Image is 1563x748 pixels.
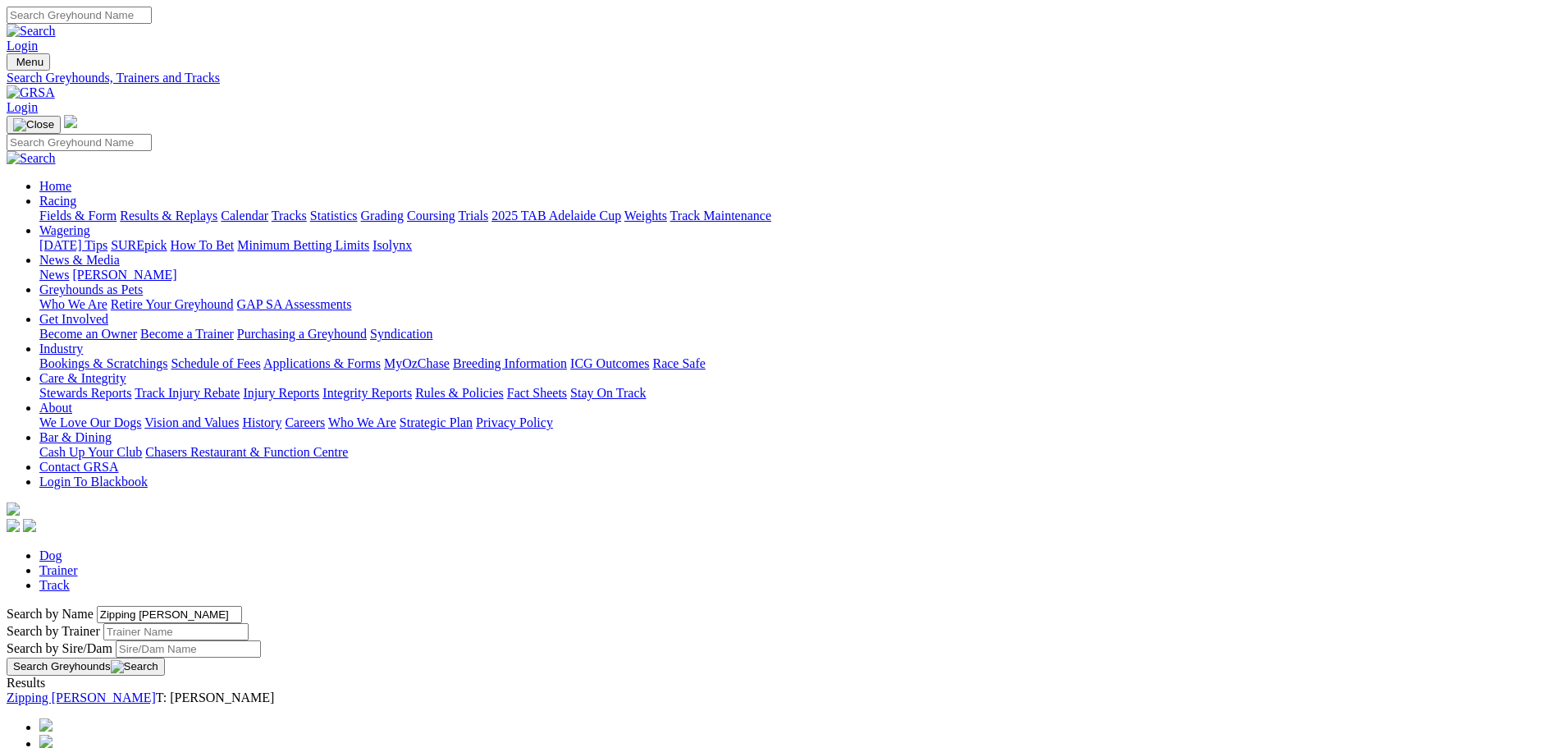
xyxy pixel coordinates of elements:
[7,7,152,24] input: Search
[16,56,43,68] span: Menu
[97,606,242,623] input: Search by Greyhound name
[144,415,239,429] a: Vision and Values
[39,735,53,748] img: chevron-left-pager-blue.svg
[39,718,53,732] img: chevrons-left-pager-blue.svg
[64,115,77,128] img: logo-grsa-white.png
[39,209,1556,223] div: Racing
[39,386,1556,401] div: Care & Integrity
[39,563,78,577] a: Trainer
[453,356,567,370] a: Breeding Information
[39,223,90,237] a: Wagering
[7,607,94,621] label: Search by Name
[7,39,38,53] a: Login
[322,386,412,400] a: Integrity Reports
[7,71,1556,85] a: Search Greyhounds, Trainers and Tracks
[39,238,107,252] a: [DATE] Tips
[39,356,1556,371] div: Industry
[39,415,1556,430] div: About
[39,253,120,267] a: News & Media
[670,209,771,223] a: Track Maintenance
[39,445,142,459] a: Cash Up Your Club
[7,85,55,100] img: GRSA
[39,297,1556,312] div: Greyhounds as Pets
[285,415,325,429] a: Careers
[39,386,131,400] a: Stewards Reports
[39,327,1556,342] div: Get Involved
[72,268,176,282] a: [PERSON_NAME]
[135,386,240,400] a: Track Injury Rebate
[7,641,112,655] label: Search by Sire/Dam
[242,415,281,429] a: History
[7,691,156,704] a: Zipping [PERSON_NAME]
[39,578,70,592] a: Track
[39,327,137,341] a: Become an Owner
[221,209,268,223] a: Calendar
[103,623,249,640] input: Search by Trainer name
[111,660,158,673] img: Search
[39,179,71,193] a: Home
[145,445,348,459] a: Chasers Restaurant & Function Centre
[39,312,108,326] a: Get Involved
[415,386,504,400] a: Rules & Policies
[624,209,667,223] a: Weights
[7,519,20,532] img: facebook.svg
[39,194,76,208] a: Racing
[39,371,126,385] a: Care & Integrity
[116,640,261,658] input: Search by Sire/Dam name
[39,209,117,223] a: Fields & Form
[171,356,260,370] a: Schedule of Fees
[23,519,36,532] img: twitter.svg
[39,430,112,444] a: Bar & Dining
[39,401,72,415] a: About
[7,624,100,638] label: Search by Trainer
[120,209,217,223] a: Results & Replays
[39,445,1556,460] div: Bar & Dining
[7,24,56,39] img: Search
[507,386,567,400] a: Fact Sheets
[7,100,38,114] a: Login
[111,238,167,252] a: SUREpick
[39,238,1556,253] div: Wagering
[140,327,234,341] a: Become a Trainer
[7,53,50,71] button: Toggle navigation
[652,356,705,370] a: Race Safe
[370,327,432,341] a: Syndication
[111,297,234,311] a: Retire Your Greyhound
[243,386,319,400] a: Injury Reports
[39,268,1556,282] div: News & Media
[476,415,553,429] a: Privacy Policy
[400,415,473,429] a: Strategic Plan
[39,356,167,370] a: Bookings & Scratchings
[7,502,20,516] img: logo-grsa-white.png
[39,268,69,282] a: News
[171,238,235,252] a: How To Bet
[13,118,54,131] img: Close
[272,209,307,223] a: Tracks
[7,116,61,134] button: Toggle navigation
[361,209,404,223] a: Grading
[39,415,141,429] a: We Love Our Dogs
[39,282,143,296] a: Greyhounds as Pets
[310,209,358,223] a: Statistics
[458,209,488,223] a: Trials
[7,676,1556,691] div: Results
[7,134,152,151] input: Search
[39,460,118,474] a: Contact GRSA
[407,209,455,223] a: Coursing
[237,297,352,311] a: GAP SA Assessments
[491,209,621,223] a: 2025 TAB Adelaide Cup
[39,475,148,489] a: Login To Blackbook
[372,238,412,252] a: Isolynx
[263,356,381,370] a: Applications & Forms
[570,386,646,400] a: Stay On Track
[570,356,649,370] a: ICG Outcomes
[237,327,367,341] a: Purchasing a Greyhound
[328,415,396,429] a: Who We Are
[39,297,107,311] a: Who We Are
[7,151,56,166] img: Search
[39,548,62,562] a: Dog
[7,658,165,676] button: Search Greyhounds
[7,691,1556,705] div: T: [PERSON_NAME]
[384,356,450,370] a: MyOzChase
